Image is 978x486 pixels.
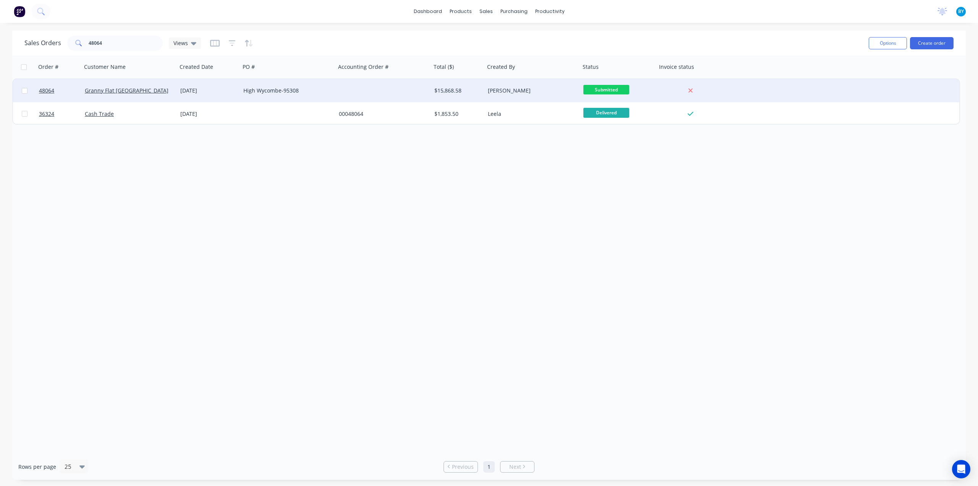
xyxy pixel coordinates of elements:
input: Search... [89,36,163,51]
div: $15,868.58 [434,87,479,94]
div: High Wycombe-95308 [243,87,328,94]
span: 48064 [39,87,54,94]
span: Previous [452,463,474,471]
a: 36324 [39,102,85,125]
a: dashboard [410,6,446,17]
div: Created Date [180,63,213,71]
div: [DATE] [180,87,237,94]
a: Next page [500,463,534,471]
div: Leela [488,110,573,118]
div: productivity [531,6,568,17]
div: PO # [243,63,255,71]
div: Created By [487,63,515,71]
ul: Pagination [440,461,538,473]
button: Options [869,37,907,49]
a: Cash Trade [85,110,114,117]
div: Status [583,63,599,71]
a: Previous page [444,463,478,471]
div: [DATE] [180,110,237,118]
span: BY [958,8,964,15]
span: Submitted [583,85,629,94]
h1: Sales Orders [24,39,61,47]
div: sales [476,6,497,17]
div: Accounting Order # [338,63,389,71]
div: $1,853.50 [434,110,479,118]
div: products [446,6,476,17]
button: Create order [910,37,954,49]
div: Total ($) [434,63,454,71]
span: Views [173,39,188,47]
div: Open Intercom Messenger [952,460,970,478]
a: Granny Flat [GEOGRAPHIC_DATA] [85,87,168,94]
span: 36324 [39,110,54,118]
img: Factory [14,6,25,17]
div: [PERSON_NAME] [488,87,573,94]
span: Delivered [583,108,629,117]
a: Page 1 is your current page [483,461,495,473]
a: 48064 [39,79,85,102]
span: Rows per page [18,463,56,471]
div: Customer Name [84,63,126,71]
span: Next [509,463,521,471]
div: Order # [38,63,58,71]
div: Invoice status [659,63,694,71]
div: 00048064 [339,110,424,118]
div: purchasing [497,6,531,17]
